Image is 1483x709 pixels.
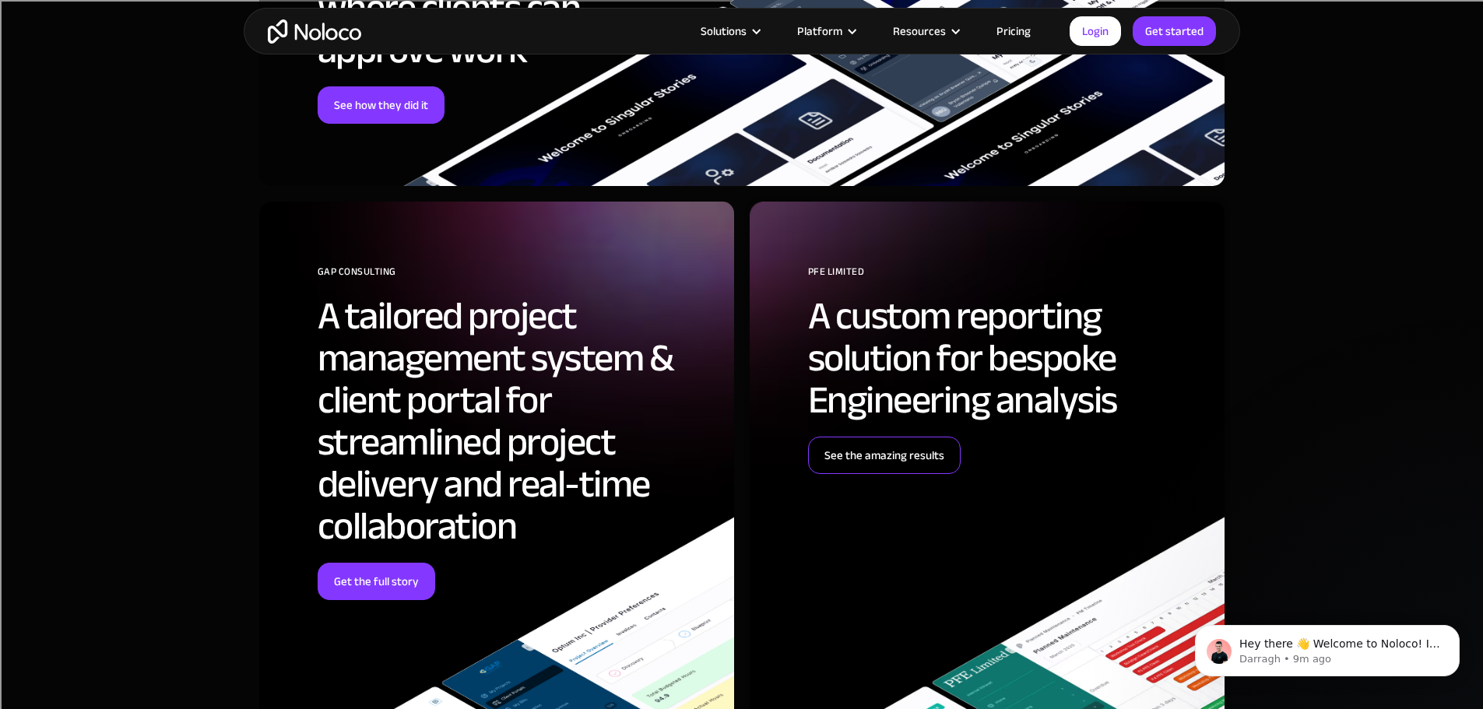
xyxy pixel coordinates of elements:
[6,160,1477,174] div: Print
[893,21,946,41] div: Resources
[6,118,1477,132] div: Delete
[6,457,1477,471] div: BOOK
[6,317,1477,331] div: ???
[808,295,1201,421] h2: A custom reporting solution for bespoke Engineering analysis
[6,104,1477,118] div: Move To ...
[797,21,842,41] div: Platform
[6,230,1477,244] div: Newspaper
[6,485,1477,499] div: JOURNAL
[6,34,1477,48] div: Move To ...
[6,244,1477,258] div: Television/Radio
[977,21,1050,41] a: Pricing
[6,216,1477,230] div: Magazine
[6,443,1477,457] div: SAVE
[1172,592,1483,701] iframe: Intercom notifications message
[6,272,1477,286] div: TODO: put dlg title
[1133,16,1216,46] a: Get started
[6,331,1477,345] div: This outline has no content. Would you like to delete it?
[6,146,1477,160] div: Download
[6,387,1477,401] div: Home
[318,86,445,124] a: See how they did it
[808,437,961,474] a: See the amazing results
[6,429,1477,443] div: New source
[6,373,1477,387] div: Move to ...
[6,401,1477,415] div: CANCEL
[6,513,144,529] input: Search sources
[6,471,1477,485] div: WEBSITE
[6,202,1477,216] div: Journal
[778,21,873,41] div: Platform
[873,21,977,41] div: Resources
[6,62,1477,76] div: Options
[681,21,778,41] div: Solutions
[318,563,435,600] a: Get the full story
[6,48,1477,62] div: Delete
[808,260,1201,295] div: PFE Limited
[6,132,1477,146] div: Rename Outline
[6,258,1477,272] div: Visual Art
[6,303,1477,317] div: CANCEL
[701,21,747,41] div: Solutions
[6,359,1477,373] div: DELETE
[6,20,1477,34] div: Sort New > Old
[6,76,1477,90] div: Sign out
[1070,16,1121,46] a: Login
[318,260,711,295] div: GAP Consulting
[6,90,1477,104] div: Rename
[6,6,1477,20] div: Sort A > Z
[6,499,1477,513] div: MORE
[6,174,1477,188] div: Add Outline Template
[6,188,1477,202] div: Search for Source
[318,295,711,547] h2: A tailored project management system & client portal for streamlined project delivery and real-ti...
[268,19,361,44] a: home
[6,415,1477,429] div: MOVE
[6,345,1477,359] div: SAVE AND GO HOME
